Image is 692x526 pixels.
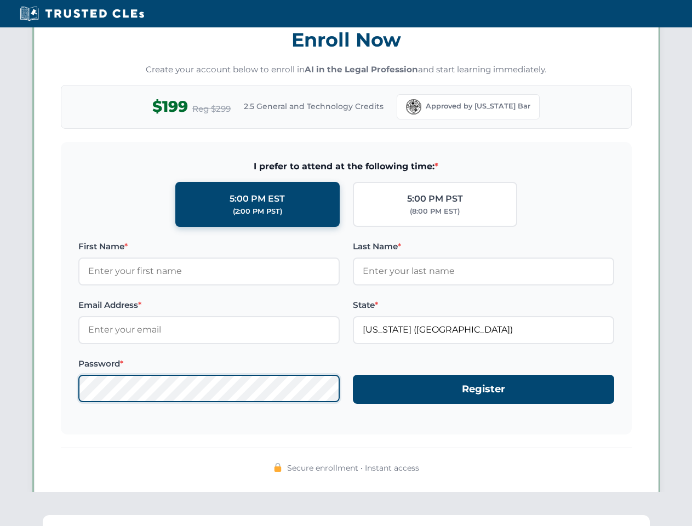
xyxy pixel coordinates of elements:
[78,357,340,370] label: Password
[78,299,340,312] label: Email Address
[16,5,147,22] img: Trusted CLEs
[192,102,231,116] span: Reg $299
[78,316,340,344] input: Enter your email
[152,94,188,119] span: $199
[78,159,614,174] span: I prefer to attend at the following time:
[244,100,384,112] span: 2.5 General and Technology Credits
[230,192,285,206] div: 5:00 PM EST
[78,240,340,253] label: First Name
[426,101,530,112] span: Approved by [US_STATE] Bar
[353,299,614,312] label: State
[273,463,282,472] img: 🔒
[305,64,418,75] strong: AI in the Legal Profession
[61,64,632,76] p: Create your account below to enroll in and start learning immediately.
[406,99,421,115] img: Florida Bar
[407,192,463,206] div: 5:00 PM PST
[353,375,614,404] button: Register
[410,206,460,217] div: (8:00 PM EST)
[61,22,632,57] h3: Enroll Now
[353,316,614,344] input: Florida (FL)
[353,240,614,253] label: Last Name
[78,258,340,285] input: Enter your first name
[353,258,614,285] input: Enter your last name
[287,462,419,474] span: Secure enrollment • Instant access
[233,206,282,217] div: (2:00 PM PST)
